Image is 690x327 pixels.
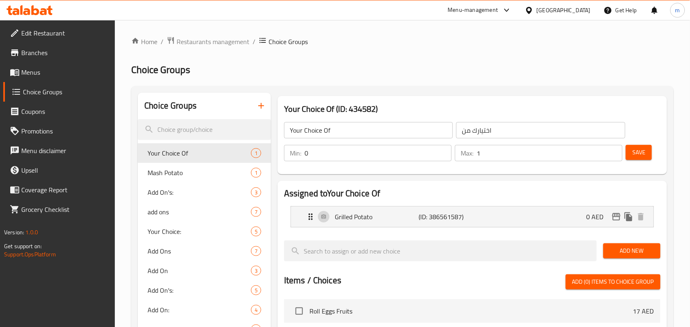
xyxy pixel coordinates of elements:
[251,266,261,276] div: Choices
[251,169,261,177] span: 1
[572,277,654,287] span: Add (0) items to choice group
[251,189,261,196] span: 3
[335,212,419,222] p: Grilled Potato
[148,246,251,256] span: Add Ons
[148,187,251,197] span: Add On's:
[138,143,271,163] div: Your Choice Of1
[284,102,661,116] h3: Your Choice Of (ID: 434582)
[138,163,271,182] div: Mash Potato1
[251,228,261,236] span: 5
[253,37,255,47] li: /
[148,148,251,158] span: Your Choice Of
[251,148,261,158] div: Choices
[251,187,261,197] div: Choices
[675,6,680,15] span: m
[144,100,197,112] h2: Choice Groups
[251,305,261,315] div: Choices
[284,187,661,200] h2: Assigned to Your Choice Of
[251,287,261,294] span: 5
[3,121,115,141] a: Promotions
[251,227,261,236] div: Choices
[138,300,271,320] div: Add On:4
[148,168,251,178] span: Mash Potato
[623,211,635,223] button: duplicate
[21,67,109,77] span: Menus
[21,107,109,116] span: Coupons
[635,211,647,223] button: delete
[4,227,24,238] span: Version:
[587,212,610,222] p: 0 AED
[138,119,271,140] input: search
[251,149,261,157] span: 1
[148,305,251,315] span: Add On:
[251,247,261,255] span: 7
[3,180,115,200] a: Coverage Report
[566,274,661,289] button: Add (0) items to choice group
[610,211,623,223] button: edit
[21,165,109,175] span: Upsell
[131,36,674,47] nav: breadcrumb
[21,146,109,156] span: Menu disclaimer
[284,274,341,287] h2: Items / Choices
[167,36,249,47] a: Restaurants management
[626,145,652,160] button: Save
[251,207,261,217] div: Choices
[177,37,249,47] span: Restaurants management
[21,48,109,58] span: Branches
[461,148,473,158] p: Max:
[21,126,109,136] span: Promotions
[3,62,115,82] a: Menus
[251,267,261,275] span: 3
[309,306,633,316] span: Roll Eggs Fruits
[290,148,301,158] p: Min:
[21,28,109,38] span: Edit Restaurant
[3,23,115,43] a: Edit Restaurant
[3,102,115,121] a: Coupons
[3,160,115,180] a: Upsell
[148,207,251,217] span: add ons
[251,306,261,314] span: 4
[251,246,261,256] div: Choices
[284,203,661,231] li: Expand
[251,208,261,216] span: 7
[138,241,271,261] div: Add Ons7
[131,60,190,79] span: Choice Groups
[138,222,271,241] div: Your Choice:5
[148,285,251,295] span: Add On's:
[3,200,115,219] a: Grocery Checklist
[25,227,38,238] span: 1.0.0
[138,261,271,280] div: Add On3
[284,240,597,261] input: search
[161,37,164,47] li: /
[537,6,591,15] div: [GEOGRAPHIC_DATA]
[148,227,251,236] span: Your Choice:
[633,306,654,316] p: 17 AED
[4,241,42,251] span: Get support on:
[632,147,645,158] span: Save
[448,5,498,15] div: Menu-management
[291,303,308,320] span: Select choice
[3,43,115,62] a: Branches
[138,202,271,222] div: add ons7
[291,207,654,227] div: Expand
[21,185,109,195] span: Coverage Report
[23,87,109,97] span: Choice Groups
[269,37,308,47] span: Choice Groups
[148,266,251,276] span: Add On
[138,182,271,202] div: Add On's:3
[251,168,261,178] div: Choices
[251,285,261,295] div: Choices
[603,243,661,258] button: Add New
[21,205,109,214] span: Grocery Checklist
[3,141,115,160] a: Menu disclaimer
[138,280,271,300] div: Add On's:5
[131,37,157,47] a: Home
[3,82,115,102] a: Choice Groups
[610,246,654,256] span: Add New
[4,249,56,260] a: Support.OpsPlatform
[419,212,475,222] p: (ID: 386561587)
